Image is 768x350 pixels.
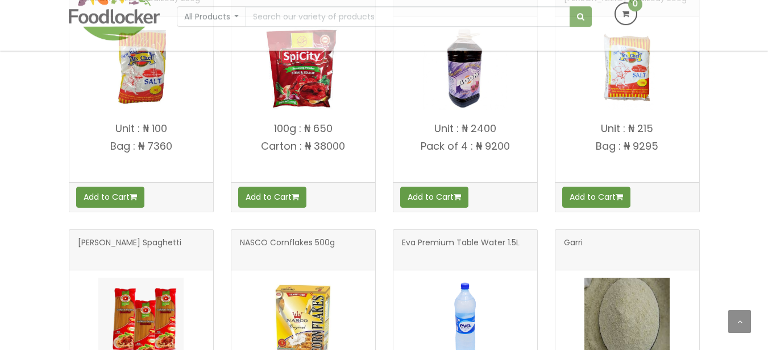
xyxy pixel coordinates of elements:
i: Add to cart [616,193,623,201]
p: Bag : ₦ 9295 [555,141,699,152]
button: Add to Cart [238,187,306,207]
p: Pack of 4 : ₦ 9200 [393,141,537,152]
p: Bag : ₦ 7360 [69,141,213,152]
button: Add to Cart [400,187,468,207]
i: Add to cart [454,193,461,201]
p: Unit : ₦ 215 [555,123,699,134]
i: Add to cart [292,193,299,201]
input: Search our variety of products [246,24,570,44]
p: Carton : ₦ 38000 [231,141,375,152]
span: Eva Premium Table Water 1.5L [402,238,520,261]
button: Add to Cart [562,187,630,207]
span: NASCO Cornflakes 500g [240,238,335,261]
span: 0 [628,15,642,29]
p: Unit : ₦ 100 [69,123,213,134]
span: [PERSON_NAME] Spaghetti [78,238,181,261]
span: Garri [564,238,583,261]
button: All Products [177,24,247,44]
p: 100g : ₦ 650 [231,123,375,134]
p: Unit : ₦ 2400 [393,123,537,134]
button: Add to Cart [76,187,144,207]
i: Add to cart [130,193,137,201]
